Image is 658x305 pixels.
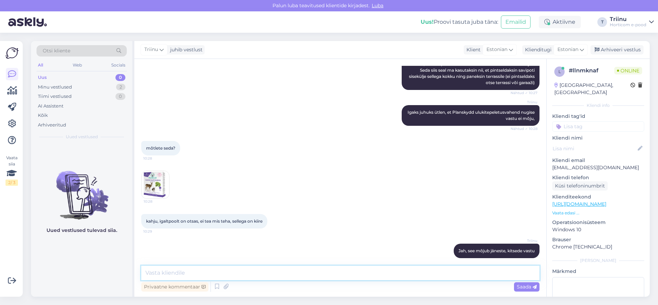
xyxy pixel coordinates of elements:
[512,100,537,105] span: Triinu
[144,199,169,204] span: 10:28
[569,67,614,75] div: # llnmknaf
[142,171,169,199] img: Attachment
[517,284,537,290] span: Saada
[38,84,72,91] div: Minu vestlused
[459,248,535,253] span: Jah, see mõjub jäneste, kitsede vastu
[43,47,70,54] span: Otsi kliente
[115,74,125,81] div: 0
[486,46,507,53] span: Estonian
[511,258,537,264] span: Nähtud ✓ 10:29
[141,282,208,292] div: Privaatne kommentaar
[116,84,125,91] div: 2
[421,18,498,26] div: Proovi tasuta juba täna:
[552,226,644,233] p: Windows 10
[597,17,607,27] div: T
[37,61,44,70] div: All
[6,155,18,186] div: Vaata siia
[408,110,536,121] span: Igaks juhuks ütlen, et Planskydd ulukitepeletusvahend nugise vastu ei mõju,
[6,47,19,60] img: Askly Logo
[557,46,578,53] span: Estonian
[421,19,434,25] b: Uus!
[66,134,98,140] span: Uued vestlused
[552,257,644,264] div: [PERSON_NAME]
[610,17,654,28] a: TriinuHorticom e-pood
[47,227,117,234] p: Uued vestlused tulevad siia.
[501,16,531,29] button: Emailid
[552,219,644,226] p: Operatsioonisüsteem
[38,103,63,110] div: AI Assistent
[552,164,644,171] p: [EMAIL_ADDRESS][DOMAIN_NAME]
[511,126,537,131] span: Nähtud ✓ 10:28
[512,238,537,243] span: Triinu
[552,243,644,251] p: Chrome [TECHNICAL_ID]
[552,134,644,142] p: Kliendi nimi
[511,90,537,95] span: Nähtud ✓ 10:27
[71,61,83,70] div: Web
[553,145,636,152] input: Lisa nimi
[552,157,644,164] p: Kliendi email
[614,67,642,74] span: Online
[31,159,132,221] img: No chats
[38,74,47,81] div: Uus
[370,2,385,9] span: Luba
[38,122,66,129] div: Arhiveeritud
[558,69,561,74] span: l
[552,102,644,109] div: Kliendi info
[554,82,630,96] div: [GEOGRAPHIC_DATA], [GEOGRAPHIC_DATA]
[552,268,644,275] p: Märkmed
[552,210,644,216] p: Vaata edasi ...
[144,46,158,53] span: Triinu
[539,16,581,28] div: Aktiivne
[522,46,552,53] div: Klienditugi
[115,93,125,100] div: 0
[552,181,608,191] div: Küsi telefoninumbrit
[146,218,263,224] span: kahju, igaltpoolt on otsas, ei tea mis teha, sellega on kiire
[552,193,644,201] p: Klienditeekond
[38,93,72,100] div: Tiimi vestlused
[464,46,481,53] div: Klient
[610,17,646,22] div: Triinu
[552,113,644,120] p: Kliendi tag'id
[552,121,644,132] input: Lisa tag
[552,201,606,207] a: [URL][DOMAIN_NAME]
[552,174,644,181] p: Kliendi telefon
[6,180,18,186] div: 2 / 3
[110,61,127,70] div: Socials
[146,145,175,151] span: mõtlete seda?
[590,45,644,54] div: Arhiveeri vestlus
[143,156,169,161] span: 10:28
[167,46,203,53] div: juhib vestlust
[38,112,48,119] div: Kõik
[552,236,644,243] p: Brauser
[143,229,169,234] span: 10:29
[610,22,646,28] div: Horticom e-pood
